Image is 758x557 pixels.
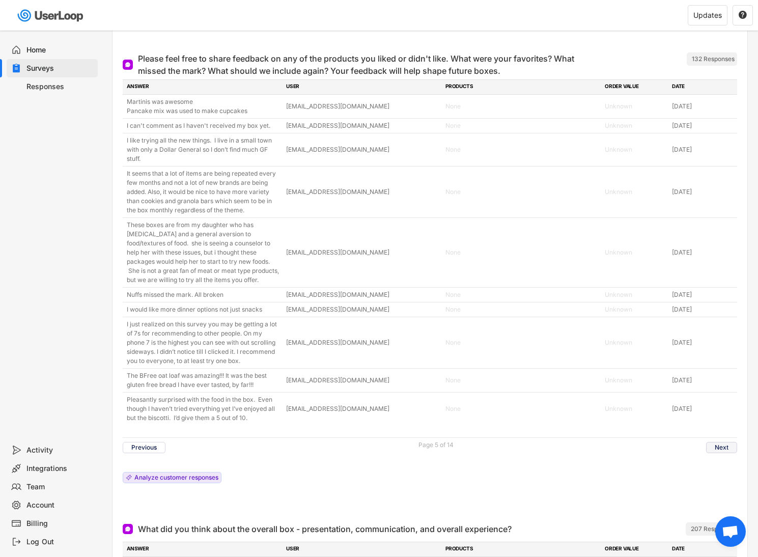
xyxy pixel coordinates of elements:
div: [DATE] [672,102,733,111]
div: The BFree oat loaf was amazing!!! It was the best gluten free bread I have ever tasted, by far!!! [127,371,280,389]
div: Log Out [26,537,94,547]
div: ANSWER [127,82,280,92]
div: [DATE] [672,376,733,385]
div: PRODUCTS [445,545,599,554]
div: Nuffs missed the mark. All broken [127,290,280,299]
img: Open Ended [125,62,131,68]
div: I like trying all the new things. I live in a small town with only a Dollar General so I don’t fi... [127,136,280,163]
a: Open chat [715,516,746,547]
img: Open Ended [125,526,131,532]
div: ORDER VALUE [605,545,666,554]
text:  [739,10,747,19]
div: None [445,145,599,154]
div: Unknown [605,305,666,314]
div: Unknown [605,121,666,130]
div: USER [286,545,439,554]
div: Surveys [26,64,94,73]
div: What did you think about the overall box - presentation, communication, and overall experience? [138,523,512,535]
div: Home [26,45,94,55]
div: None [445,305,599,314]
div: [DATE] [672,187,733,197]
div: [DATE] [672,145,733,154]
div: I would like more dinner options not just snacks [127,305,280,314]
div: [EMAIL_ADDRESS][DOMAIN_NAME] [286,145,439,154]
div: DATE [672,82,733,92]
div: Unknown [605,404,666,413]
div: Unknown [605,376,666,385]
div: 207 Responses [691,525,735,533]
img: userloop-logo-01.svg [15,5,87,26]
div: Unknown [605,338,666,347]
div: [DATE] [672,338,733,347]
div: None [445,338,599,347]
div: [DATE] [672,305,733,314]
div: None [445,376,599,385]
div: None [445,290,599,299]
div: Unknown [605,187,666,197]
div: None [445,187,599,197]
div: Unknown [605,102,666,111]
div: None [445,404,599,413]
div: [DATE] [672,121,733,130]
div: ANSWER [127,545,280,554]
div: Unknown [605,145,666,154]
div: Account [26,500,94,510]
div: [EMAIL_ADDRESS][DOMAIN_NAME] [286,102,439,111]
div: Responses [26,82,94,92]
div: 132 Responses [692,55,735,63]
div: Analyze customer responses [134,475,218,481]
div: DATE [672,545,733,554]
div: None [445,121,599,130]
div: [EMAIL_ADDRESS][DOMAIN_NAME] [286,187,439,197]
div: I just realized on this survey you may be getting a lot of 7s for recommending to other people. O... [127,320,280,366]
div: Updates [693,12,722,19]
div: None [445,248,599,257]
div: I can't comment as I haven't received my box yet. [127,121,280,130]
div: None [445,102,599,111]
div: It seems that a lot of items are being repeated every few months and not a lot of new brands are ... [127,169,280,215]
div: ORDER VALUE [605,82,666,92]
div: These boxes are from my daughter who has [MEDICAL_DATA] and a general aversion to food/textures o... [127,220,280,285]
div: [DATE] [672,404,733,413]
div: [EMAIL_ADDRESS][DOMAIN_NAME] [286,248,439,257]
div: [EMAIL_ADDRESS][DOMAIN_NAME] [286,338,439,347]
div: Unknown [605,290,666,299]
div: [EMAIL_ADDRESS][DOMAIN_NAME] [286,121,439,130]
div: USER [286,82,439,92]
div: Activity [26,445,94,455]
div: [EMAIL_ADDRESS][DOMAIN_NAME] [286,376,439,385]
div: [EMAIL_ADDRESS][DOMAIN_NAME] [286,404,439,413]
button: Previous [123,442,165,453]
div: PRODUCTS [445,82,599,92]
div: Martinis was awesome Pancake mix was used to make cupcakes [127,97,280,116]
div: Integrations [26,464,94,474]
button: Next [706,442,737,453]
div: [EMAIL_ADDRESS][DOMAIN_NAME] [286,290,439,299]
div: Unknown [605,248,666,257]
div: Team [26,482,94,492]
div: [EMAIL_ADDRESS][DOMAIN_NAME] [286,305,439,314]
button:  [738,11,747,20]
div: [DATE] [672,290,733,299]
div: Page 5 of 14 [418,442,454,448]
div: [DATE] [672,248,733,257]
div: Billing [26,519,94,528]
div: Pleasantly surprised with the food in the box. Even though I haven’t tried everything yet I’ve en... [127,395,280,423]
div: Please feel free to share feedback on any of the products you liked or didn't like. What were you... [138,52,596,77]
